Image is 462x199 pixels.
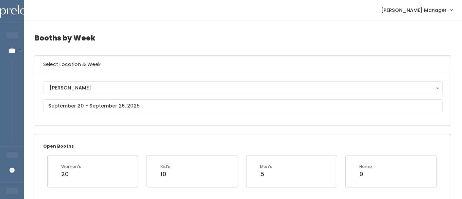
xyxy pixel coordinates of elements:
[61,164,81,170] div: Women's
[35,29,451,47] h4: Booths by Week
[43,81,443,94] button: [PERSON_NAME]
[160,170,170,179] div: 10
[359,164,372,170] div: Home
[160,164,170,170] div: Kid's
[61,170,81,179] div: 20
[359,170,372,179] div: 9
[43,143,74,149] small: Open Booths
[50,84,436,92] div: [PERSON_NAME]
[260,170,272,179] div: 5
[381,6,447,14] span: [PERSON_NAME] Manager
[374,3,459,17] a: [PERSON_NAME] Manager
[260,164,272,170] div: Men's
[35,56,451,73] h6: Select Location & Week
[43,99,443,112] input: September 20 - September 26, 2025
